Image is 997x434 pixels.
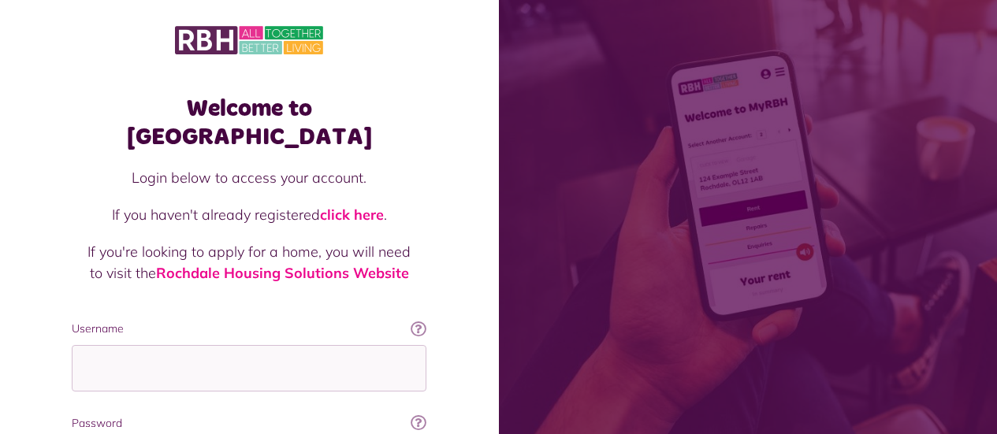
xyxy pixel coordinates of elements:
[320,206,384,224] a: click here
[87,167,411,188] p: Login below to access your account.
[87,241,411,284] p: If you're looking to apply for a home, you will need to visit the
[72,415,426,432] label: Password
[87,204,411,225] p: If you haven't already registered .
[175,24,323,57] img: MyRBH
[72,95,426,151] h1: Welcome to [GEOGRAPHIC_DATA]
[156,264,409,282] a: Rochdale Housing Solutions Website
[72,321,426,337] label: Username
